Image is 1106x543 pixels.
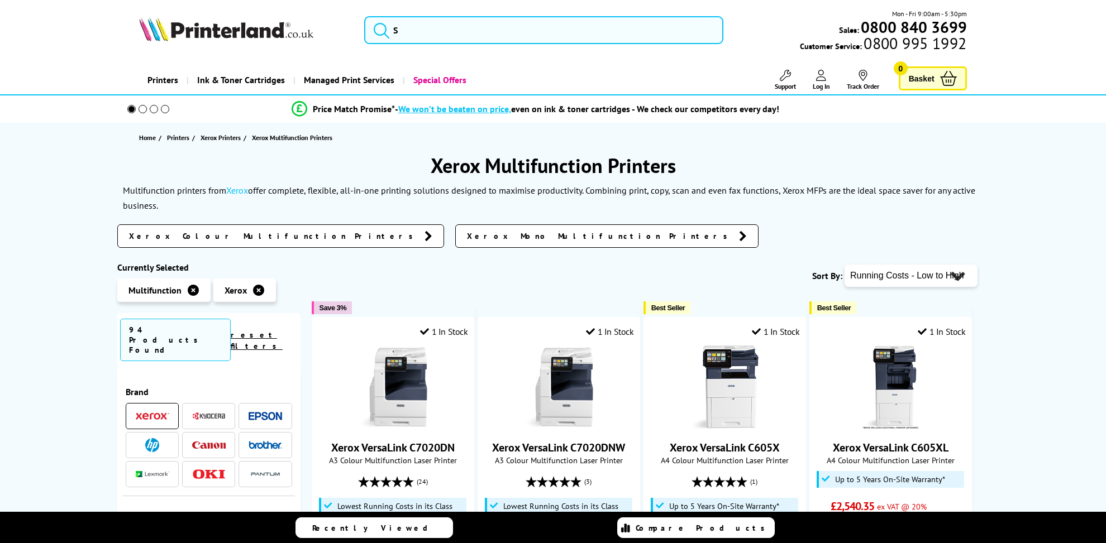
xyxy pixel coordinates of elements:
[809,301,857,314] button: Best Seller
[800,38,966,51] span: Customer Service:
[249,438,282,452] a: Brother
[126,386,292,397] div: Brand
[833,440,948,455] a: Xerox VersaLink C605XL
[249,467,282,481] a: Pantum
[201,132,241,143] span: Xerox Printers
[351,420,435,431] a: Xerox VersaLink C7020DN
[117,262,301,273] div: Currently Selected
[894,61,908,75] span: 0
[517,345,600,429] img: Xerox VersaLink C7020DNW
[584,471,592,492] span: (3)
[848,345,932,429] img: Xerox VersaLink C605XL
[817,304,851,312] span: Best Seller
[816,455,966,465] span: A4 Colour Multifunction Laser Printer
[492,440,625,455] a: Xerox VersaLink C7020DNW
[813,82,830,90] span: Log In
[455,224,759,248] a: Xerox Mono Multifunction Printers
[752,326,800,337] div: 1 In Stock
[364,16,723,44] input: S
[848,420,932,431] a: Xerox VersaLink C605XL
[775,70,796,90] a: Support
[909,71,935,86] span: Basket
[136,409,169,423] a: Xerox
[318,455,468,465] span: A3 Colour Multifunction Laser Printer
[861,17,967,37] b: 0800 840 3699
[139,17,350,44] a: Printerland Logo
[918,326,966,337] div: 1 In Stock
[877,501,927,512] span: ex VAT @ 20%
[683,420,766,431] a: Xerox VersaLink C605X
[252,133,332,142] span: Xerox Multifunction Printers
[201,132,244,143] a: Xerox Printers
[139,66,187,94] a: Printers
[129,230,419,242] span: Xerox Colour Multifunction Printers
[225,285,247,296] span: Xerox
[813,70,830,90] a: Log In
[192,467,226,481] a: OKI
[126,510,292,521] div: Printer Series
[112,99,959,119] li: modal_Promise
[249,468,282,481] img: Pantum
[312,301,352,314] button: Save 3%
[192,412,226,420] img: Kyocera
[669,502,779,511] span: Up to 5 Years On-Site Warranty*
[136,438,169,452] a: HP
[249,412,282,420] img: Epson
[586,326,634,337] div: 1 In Stock
[128,285,182,296] span: Multifunction
[831,499,875,513] span: £2,540.35
[398,103,511,114] span: We won’t be beaten on price,
[167,132,189,143] span: Printers
[395,103,779,114] div: - even on ink & toner cartridges - We check our competitors every day!
[403,66,475,94] a: Special Offers
[467,230,733,242] span: Xerox Mono Multifunction Printers
[484,455,634,465] span: A3 Colour Multifunction Laser Printer
[139,17,313,41] img: Printerland Logo
[249,441,282,449] img: Brother
[839,25,859,35] span: Sales:
[139,132,159,143] a: Home
[192,438,226,452] a: Canon
[117,224,444,248] a: Xerox Colour Multifunction Printers
[517,420,600,431] a: Xerox VersaLink C7020DNW
[420,326,468,337] div: 1 In Stock
[187,66,293,94] a: Ink & Toner Cartridges
[812,270,842,281] span: Sort By:
[192,441,226,449] img: Canon
[683,345,766,429] img: Xerox VersaLink C605X
[117,152,989,179] h1: Xerox Multifunction Printers
[123,185,975,211] p: Multifunction printers from offer complete, flexible, all-in-one printing solutions designed to m...
[835,475,945,484] span: Up to 5 Years On-Site Warranty*
[670,440,780,455] a: Xerox VersaLink C605X
[320,304,346,312] span: Save 3%
[859,22,967,32] a: 0800 840 3699
[351,345,435,429] img: Xerox VersaLink C7020DN
[145,438,159,452] img: HP
[136,471,169,478] img: Lexmark
[167,132,192,143] a: Printers
[417,471,428,492] span: (24)
[249,409,282,423] a: Epson
[331,440,455,455] a: Xerox VersaLink C7020DN
[226,185,248,196] a: Xerox
[862,38,966,49] span: 0800 995 1992
[650,455,800,465] span: A4 Colour Multifunction Laser Printer
[337,502,452,511] span: Lowest Running Costs in its Class
[192,409,226,423] a: Kyocera
[120,319,231,361] span: 94 Products Found
[750,471,757,492] span: (1)
[503,502,618,511] span: Lowest Running Costs in its Class
[231,330,283,351] a: reset filters
[192,469,226,479] img: OKI
[617,517,775,538] a: Compare Products
[197,66,285,94] span: Ink & Toner Cartridges
[293,66,403,94] a: Managed Print Services
[636,523,771,533] span: Compare Products
[899,66,967,90] a: Basket 0
[643,301,691,314] button: Best Seller
[892,8,967,19] span: Mon - Fri 9:00am - 5:30pm
[295,517,453,538] a: Recently Viewed
[136,467,169,481] a: Lexmark
[651,304,685,312] span: Best Seller
[136,412,169,420] img: Xerox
